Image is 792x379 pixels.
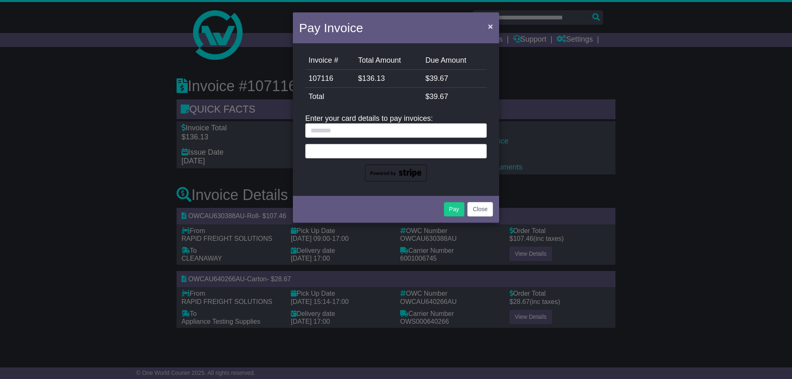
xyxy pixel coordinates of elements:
td: Total [305,88,422,106]
td: $ [355,70,422,88]
button: Close [467,202,493,217]
h4: Pay Invoice [299,19,363,37]
td: $ [422,88,487,106]
div: Enter your card details to pay invoices: [305,114,487,181]
iframe: Secure card payment input frame [311,147,481,154]
img: powered-by-stripe.png [365,165,427,182]
span: 39.67 [429,92,448,101]
td: Invoice # [305,52,355,70]
td: Total Amount [355,52,422,70]
span: 136.13 [362,74,385,82]
span: 39.67 [429,74,448,82]
td: 107116 [305,70,355,88]
span: × [488,21,493,31]
td: Due Amount [422,52,487,70]
td: $ [422,70,487,88]
button: Close [484,18,497,35]
button: Pay [444,202,464,217]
